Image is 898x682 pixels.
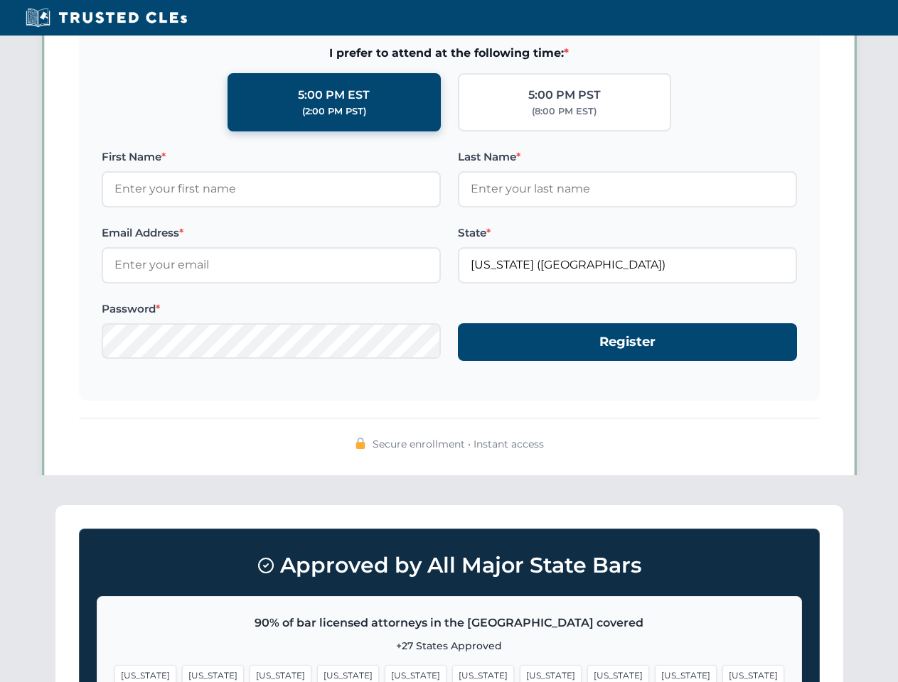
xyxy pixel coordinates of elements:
[102,148,441,166] label: First Name
[114,638,784,654] p: +27 States Approved
[302,104,366,119] div: (2:00 PM PST)
[102,44,797,63] span: I prefer to attend at the following time:
[528,86,601,104] div: 5:00 PM PST
[21,7,191,28] img: Trusted CLEs
[458,148,797,166] label: Last Name
[102,247,441,283] input: Enter your email
[97,546,802,585] h3: Approved by All Major State Bars
[458,247,797,283] input: Florida (FL)
[458,224,797,242] label: State
[373,436,544,452] span: Secure enrollment • Instant access
[355,438,366,449] img: 🔒
[114,614,784,632] p: 90% of bar licensed attorneys in the [GEOGRAPHIC_DATA] covered
[102,171,441,207] input: Enter your first name
[102,224,441,242] label: Email Address
[298,86,370,104] div: 5:00 PM EST
[102,301,441,318] label: Password
[458,171,797,207] input: Enter your last name
[532,104,597,119] div: (8:00 PM EST)
[458,323,797,361] button: Register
